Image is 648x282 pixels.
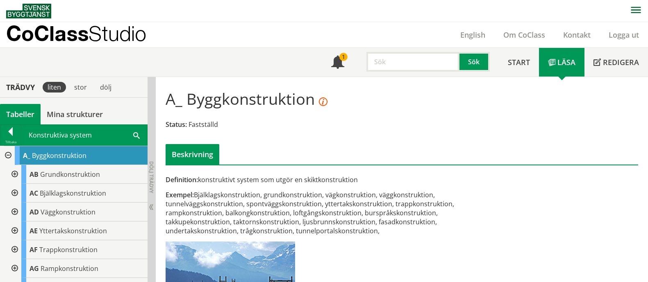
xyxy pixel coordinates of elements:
span: Status: [166,120,187,129]
h1: A_ Byggkonstruktion [166,90,327,108]
div: Bjälklagskonstruktion, grundkonstruktion, vägkonstruktion, väggkonstruktion, tunnelväggskonstrukt... [166,190,477,235]
span: Rampkonstruktion [41,264,98,273]
a: Redigera [584,48,648,77]
a: Start [499,48,539,77]
a: CoClassStudio [6,22,164,47]
span: Fastställd [189,120,218,129]
img: Svensk Byggtjänst [6,4,51,18]
span: Notifikationer [331,56,344,70]
span: Exempel: [166,190,194,199]
span: AC [30,189,38,198]
span: AG [30,264,39,273]
a: English [451,30,494,40]
p: CoClass [6,29,146,38]
div: Tillbaka [0,139,21,145]
a: Mina strukturer [41,104,109,124]
span: Grundkonstruktion [40,170,100,179]
span: Start [508,57,530,67]
span: AF [30,245,38,254]
div: stor [69,82,92,92]
a: Kontakt [554,30,600,40]
span: Väggkonstruktion [41,208,95,217]
div: dölj [95,82,116,92]
span: Definition: [166,175,198,184]
span: Bjälklagskonstruktion [40,189,106,198]
span: AE [30,226,38,235]
a: Logga ut [600,30,648,40]
span: Studio [89,21,146,45]
span: AD [30,208,39,217]
div: Konstruktiva system [21,125,147,145]
span: Sök i tabellen [133,131,140,139]
a: 1 [322,48,353,77]
i: Objektet [Byggkonstruktion] tillhör en tabell som har publicerats i en senare version. Detta inne... [319,98,327,106]
span: AB [30,170,39,179]
span: A_ [23,151,30,160]
a: Läsa [539,48,584,77]
div: konstruktivt system som utgör en skiktkonstruktion [166,175,477,184]
div: Beskrivning [166,144,219,165]
input: Sök [366,52,459,72]
span: Läsa [557,57,575,67]
a: Om CoClass [494,30,554,40]
span: Redigera [603,57,639,67]
div: liten [43,82,66,92]
span: Yttertakskonstruktion [39,226,107,235]
button: Sök [459,52,490,72]
div: Trädvy [2,83,39,92]
span: Byggkonstruktion [32,151,86,160]
span: Dölj trädvy [148,161,155,193]
span: Trappkonstruktion [39,245,98,254]
div: 1 [339,53,348,61]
